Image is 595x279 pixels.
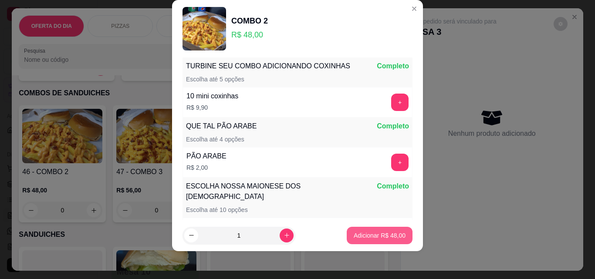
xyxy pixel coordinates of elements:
[186,121,257,131] p: QUE TAL PÃO ARABE
[377,61,409,71] p: Completo
[186,135,244,144] p: Escolha até 4 opções
[377,181,409,202] p: Completo
[186,151,227,161] div: PÃO ARABE
[377,121,409,131] p: Completo
[407,2,421,16] button: Close
[347,227,412,244] button: Adicionar R$ 48,00
[231,15,268,27] div: COMBO 2
[184,229,198,242] button: decrease-product-quantity
[186,103,238,112] p: R$ 9,90
[183,7,226,50] img: product-image
[391,154,409,171] button: add
[391,94,409,111] button: add
[231,29,268,41] p: R$ 48,00
[186,75,244,84] p: Escolha até 5 opções
[186,205,248,214] p: Escolha até 10 opções
[280,229,294,242] button: increase-product-quantity
[186,181,368,202] p: ESCOLHA NOSSA MAIONESE DOS [DEMOGRAPHIC_DATA]
[186,61,350,71] p: TURBINE SEU COMBO ADICIONANDO COXINHAS
[186,91,238,101] div: 10 mini coxinhas
[186,163,227,172] p: R$ 2,00
[354,231,406,240] p: Adicionar R$ 48,00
